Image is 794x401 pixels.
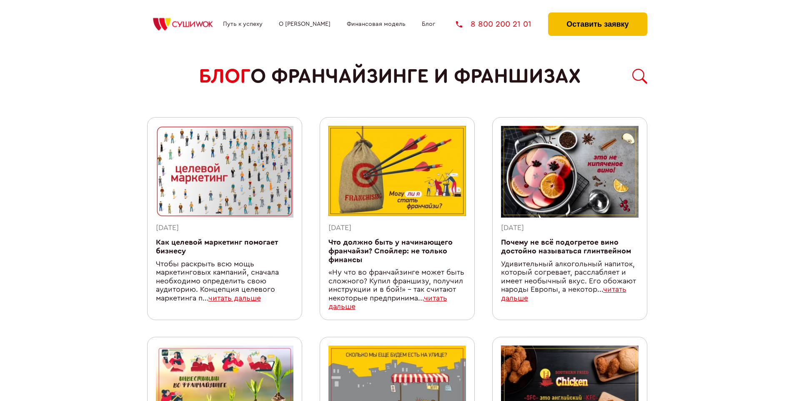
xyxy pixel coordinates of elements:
[456,20,531,28] a: 8 800 200 21 01
[156,260,293,303] div: Чтобы раскрыть всю мощь маркетинговых кампаний, сначала необходимо определить свою аудиторию. Кон...
[250,65,581,88] span: о франчайзинге и франшизах
[156,224,293,233] div: [DATE]
[501,239,631,255] a: Почему не всё подогретое вино достойно называться глинтвейном
[548,13,647,36] button: Оставить заявку
[328,224,466,233] div: [DATE]
[471,20,531,28] span: 8 800 200 21 01
[501,286,626,302] a: читать дальше
[501,260,639,303] div: Удивительный алкогольный напиток, который согревает, расслабляет и имеет необычный вкус. Его обож...
[208,295,261,302] a: читать дальше
[501,224,639,233] div: [DATE]
[199,65,250,88] span: БЛОГ
[156,239,278,255] a: Как целевой маркетинг помогает бизнесу
[328,268,466,311] div: «Ну что во франчайзинге может быть сложного? Купил франшизу, получил инструкции и в бой!» – так с...
[347,21,406,28] a: Финансовая модель
[223,21,263,28] a: Путь к успеху
[328,239,453,263] a: Что должно быть у начинающего франчайзи? Спойлер: не только финансы
[422,21,435,28] a: Блог
[279,21,331,28] a: О [PERSON_NAME]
